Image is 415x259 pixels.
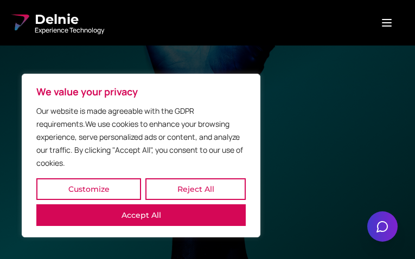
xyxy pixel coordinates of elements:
img: Delnie Logo [9,12,30,34]
span: Delnie [35,11,104,28]
a: Delnie Logo Full [9,11,104,35]
button: Open chat [367,211,398,242]
button: Customize [36,178,141,200]
p: Our website is made agreeable with the GDPR requirements.We use cookies to enhance your browsing ... [36,105,246,170]
button: Reject All [145,178,246,200]
p: We value your privacy [36,85,246,98]
button: Accept All [36,204,246,226]
button: Open menu [367,12,406,34]
span: Experience Technology [35,26,104,35]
